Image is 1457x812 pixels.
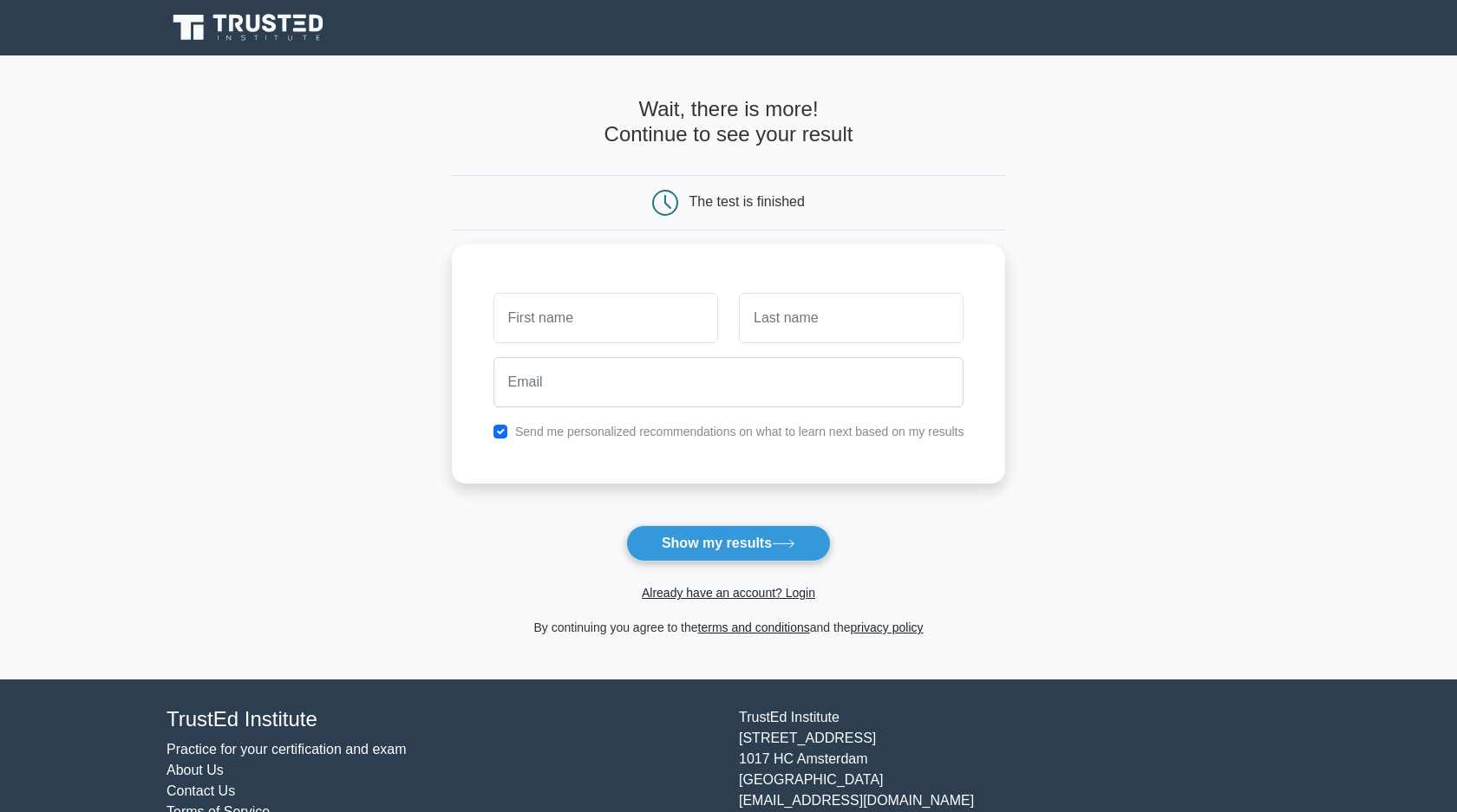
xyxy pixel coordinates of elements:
input: Email [493,357,964,407]
div: The test is finished [689,194,805,209]
h4: TrustEd Institute [167,707,718,732]
a: privacy policy [851,620,924,634]
a: Practice for your certification and exam [167,742,407,757]
label: Send me personalized recommendations on what to learn next based on my results [515,425,964,438]
div: By continuing you agree to the and the [441,617,1016,638]
a: Already have an account? Login [642,586,815,600]
h4: Wait, there is more! Continue to see your result [452,97,1006,147]
a: About Us [167,763,224,777]
input: Last name [739,293,964,343]
a: terms and conditions [698,620,810,634]
input: First name [493,293,718,343]
a: Contact Us [167,783,235,798]
button: Show my results [626,525,831,562]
